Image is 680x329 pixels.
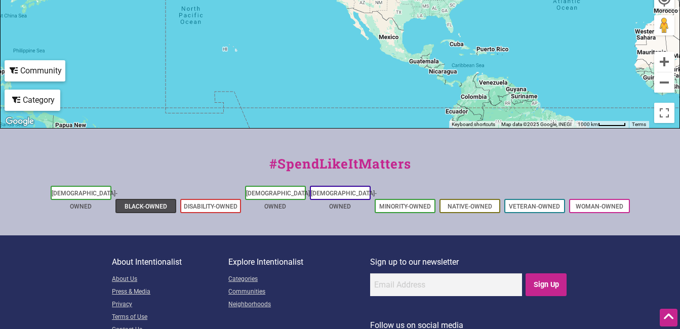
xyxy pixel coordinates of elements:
div: Filter by category [5,90,60,111]
a: Native-Owned [448,203,492,210]
a: Woman-Owned [576,203,623,210]
p: Sign up to our newsletter [370,256,568,269]
a: Terms of Use [112,311,228,324]
a: Terms [632,121,646,127]
a: Open this area in Google Maps (opens a new window) [3,115,36,128]
button: Zoom in [654,52,674,72]
a: Privacy [112,299,228,311]
img: Google [3,115,36,128]
div: Category [6,91,59,110]
a: About Us [112,273,228,286]
a: [DEMOGRAPHIC_DATA]-Owned [311,190,377,210]
button: Drag Pegman onto the map to open Street View [654,15,674,35]
a: Neighborhoods [228,299,370,311]
div: Filter by Community [5,60,65,81]
p: Explore Intentionalist [228,256,370,269]
a: Disability-Owned [184,203,237,210]
div: Community [6,61,64,80]
p: About Intentionalist [112,256,228,269]
a: [DEMOGRAPHIC_DATA]-Owned [52,190,117,210]
a: Press & Media [112,286,228,299]
button: Map Scale: 1000 km per 51 pixels [575,121,629,128]
button: Keyboard shortcuts [452,121,495,128]
input: Email Address [370,273,522,296]
button: Toggle fullscreen view [653,102,675,124]
div: Scroll Back to Top [660,309,677,326]
button: Zoom out [654,72,674,93]
input: Sign Up [526,273,567,296]
a: Black-Owned [125,203,167,210]
a: [DEMOGRAPHIC_DATA]-Owned [246,190,312,210]
span: Map data ©2025 Google, INEGI [501,121,572,127]
a: Categories [228,273,370,286]
a: Veteran-Owned [509,203,560,210]
a: Communities [228,286,370,299]
a: Minority-Owned [379,203,431,210]
span: 1000 km [578,121,598,127]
